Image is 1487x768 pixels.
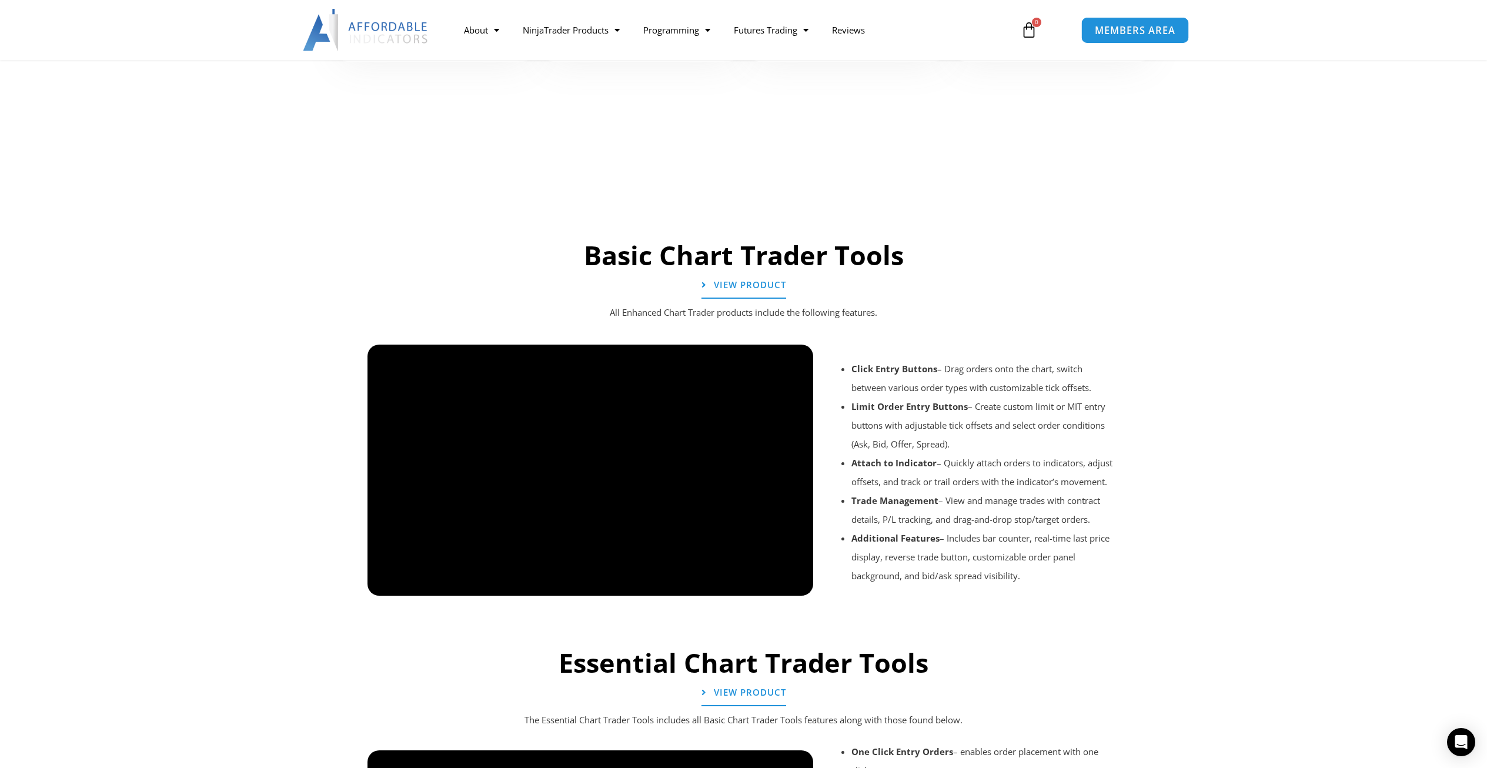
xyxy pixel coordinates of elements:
[851,400,968,412] strong: Limit Order Entry Buttons
[367,345,814,596] iframe: NinjaTrader Chart Trader | Major Improvements
[303,9,429,51] img: LogoAI | Affordable Indicators – NinjaTrader
[714,688,786,697] span: View Product
[1003,13,1055,47] a: 0
[452,16,511,44] a: About
[511,16,631,44] a: NinjaTrader Products
[851,363,937,375] strong: Click Entry Buttons
[362,646,1126,680] h2: Essential Chart Trader Tools
[851,359,1118,397] li: – Drag orders onto the chart, switch between various order types with customizable tick offsets.
[367,109,1120,191] iframe: Customer reviews powered by Trustpilot
[1032,18,1041,27] span: 0
[362,238,1126,273] h2: Basic Chart Trader Tools
[851,529,1118,585] li: – Includes bar counter, real-time last price display, reverse trade button, customizable order pa...
[851,532,940,544] strong: Additional Features
[701,272,786,299] a: View Product
[631,16,722,44] a: Programming
[851,457,937,469] strong: Attach to Indicator
[820,16,877,44] a: Reviews
[452,16,1007,44] nav: Menu
[851,491,1118,529] li: – View and manage trades with contract details, P/L tracking, and drag-and-drop stop/target orders.
[722,16,820,44] a: Futures Trading
[701,680,786,706] a: View Product
[714,281,786,289] span: View Product
[1447,728,1475,756] div: Open Intercom Messenger
[851,453,1118,491] li: – Quickly attach orders to indicators, adjust offsets, and track or trail orders with the indicat...
[851,495,938,506] strong: Trade Management
[391,305,1097,321] p: All Enhanced Chart Trader products include the following features.
[1081,16,1189,43] a: MEMBERS AREA
[391,712,1097,729] p: The Essential Chart Trader Tools includes all Basic Chart Trader Tools features along with those ...
[851,397,1118,453] li: – Create custom limit or MIT entry buttons with adjustable tick offsets and select order conditio...
[851,746,953,757] strong: One Click Entry Orders
[1095,25,1175,35] span: MEMBERS AREA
